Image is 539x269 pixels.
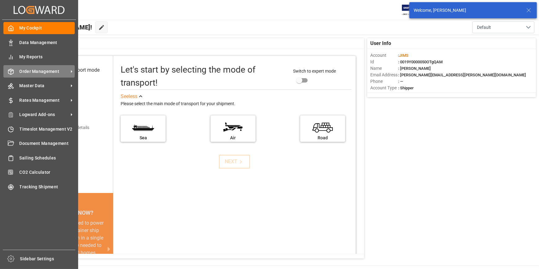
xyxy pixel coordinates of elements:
[370,85,398,91] span: Account Type
[20,140,75,147] span: Document Management
[370,59,398,65] span: Id
[3,36,75,48] a: Data Management
[20,155,75,161] span: Sailing Schedules
[293,69,336,74] span: Switch to expert mode
[398,86,414,90] span: : Shipper
[121,93,137,100] div: See less
[414,7,520,14] div: Welcome, [PERSON_NAME]
[3,181,75,193] a: Tracking Shipment
[219,155,250,168] button: NEXT
[3,51,75,63] a: My Reports
[51,66,100,74] div: Select transport mode
[370,72,398,78] span: Email Address
[472,21,534,33] button: open menu
[477,24,491,31] span: Default
[398,79,403,84] span: : —
[20,97,69,104] span: Rates Management
[399,53,408,58] span: JIMS
[3,137,75,150] a: Document Management
[370,52,398,59] span: Account
[3,166,75,178] a: CO2 Calculator
[225,158,244,165] div: NEXT
[3,123,75,135] a: Timeslot Management V2
[20,256,76,262] span: Sidebar Settings
[20,83,69,89] span: Master Data
[370,40,391,47] span: User Info
[121,63,287,89] div: Let's start by selecting the mode of transport!
[20,111,69,118] span: Logward Add-ons
[3,22,75,34] a: My Cockpit
[124,135,163,141] div: Sea
[398,73,526,77] span: : [PERSON_NAME][EMAIL_ADDRESS][PERSON_NAME][DOMAIN_NAME]
[370,78,398,85] span: Phone
[20,126,75,132] span: Timeslot Management V2
[20,54,75,60] span: My Reports
[20,39,75,46] span: Data Management
[303,135,342,141] div: Road
[3,152,75,164] a: Sailing Schedules
[214,135,252,141] div: Air
[20,68,69,75] span: Order Management
[398,66,431,71] span: : [PERSON_NAME]
[370,65,398,72] span: Name
[20,184,75,190] span: Tracking Shipment
[398,53,408,58] span: :
[20,169,75,176] span: CO2 Calculator
[20,25,75,31] span: My Cockpit
[402,5,423,16] img: Exertis%20JAM%20-%20Email%20Logo.jpg_1722504956.jpg
[121,100,351,108] div: Please select the main mode of transport for your shipment.
[398,60,443,64] span: : 0019Y0000050OTgQAM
